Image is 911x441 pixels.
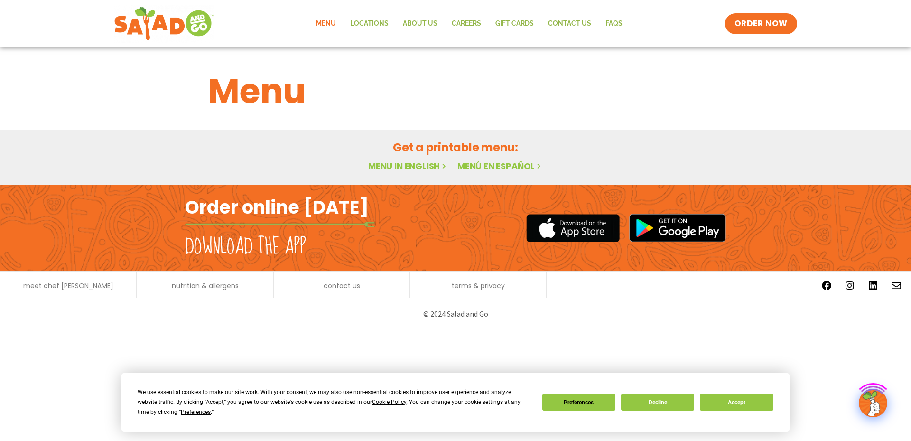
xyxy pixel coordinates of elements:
[309,13,630,35] nav: Menu
[526,213,620,244] img: appstore
[541,13,598,35] a: Contact Us
[208,139,703,156] h2: Get a printable menu:
[190,308,721,320] p: © 2024 Salad and Go
[700,394,773,411] button: Accept
[138,387,530,417] div: We use essential cookies to make our site work. With your consent, we may also use non-essential ...
[185,196,369,219] h2: Order online [DATE]
[368,160,448,172] a: Menu in English
[734,18,788,29] span: ORDER NOW
[457,160,543,172] a: Menú en español
[181,409,211,415] span: Preferences
[309,13,343,35] a: Menu
[488,13,541,35] a: GIFT CARDS
[121,373,790,432] div: Cookie Consent Prompt
[185,234,306,260] h2: Download the app
[23,282,113,289] a: meet chef [PERSON_NAME]
[621,394,694,411] button: Decline
[598,13,630,35] a: FAQs
[185,222,375,227] img: fork
[396,13,445,35] a: About Us
[629,214,726,242] img: google_play
[208,66,703,117] h1: Menu
[452,282,505,289] a: terms & privacy
[445,13,488,35] a: Careers
[172,282,239,289] a: nutrition & allergens
[725,13,797,34] a: ORDER NOW
[343,13,396,35] a: Locations
[324,282,360,289] a: contact us
[114,5,214,43] img: new-SAG-logo-768×292
[542,394,615,411] button: Preferences
[372,399,406,405] span: Cookie Policy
